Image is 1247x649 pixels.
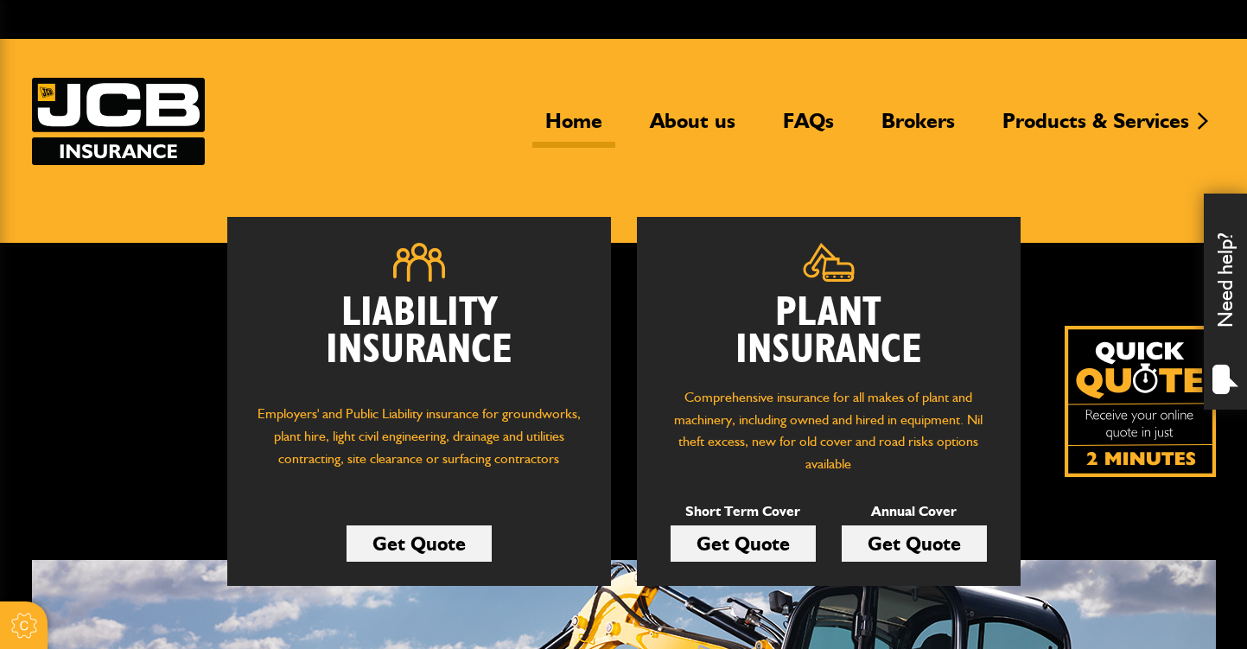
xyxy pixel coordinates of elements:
[347,525,492,562] a: Get Quote
[253,295,585,386] h2: Liability Insurance
[532,108,615,148] a: Home
[770,108,847,148] a: FAQs
[637,108,748,148] a: About us
[842,525,987,562] a: Get Quote
[671,500,816,523] p: Short Term Cover
[1065,326,1216,477] img: Quick Quote
[663,295,995,369] h2: Plant Insurance
[989,108,1202,148] a: Products & Services
[842,500,987,523] p: Annual Cover
[868,108,968,148] a: Brokers
[32,78,205,165] a: JCB Insurance Services
[1065,326,1216,477] a: Get your insurance quote isn just 2-minutes
[671,525,816,562] a: Get Quote
[32,78,205,165] img: JCB Insurance Services logo
[253,403,585,486] p: Employers' and Public Liability insurance for groundworks, plant hire, light civil engineering, d...
[1204,194,1247,410] div: Need help?
[663,386,995,474] p: Comprehensive insurance for all makes of plant and machinery, including owned and hired in equipm...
